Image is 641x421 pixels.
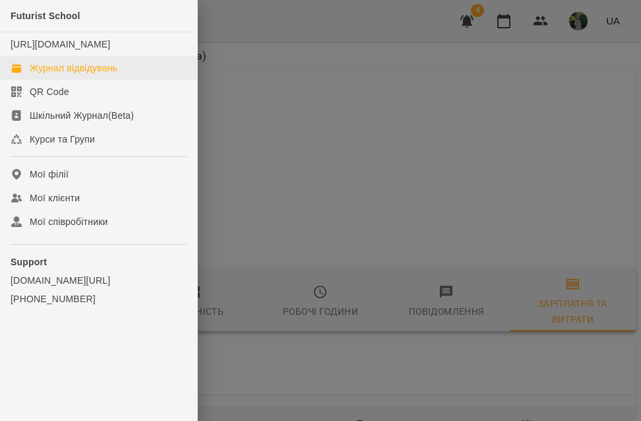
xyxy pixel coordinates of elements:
[30,191,80,205] div: Мої клієнти
[11,11,80,21] span: Futurist School
[11,255,187,269] p: Support
[11,39,110,49] a: [URL][DOMAIN_NAME]
[30,215,108,228] div: Мої співробітники
[30,168,69,181] div: Мої філії
[11,292,187,306] a: [PHONE_NUMBER]
[30,133,95,146] div: Курси та Групи
[11,274,187,287] a: [DOMAIN_NAME][URL]
[30,85,69,98] div: QR Code
[30,109,134,122] div: Шкільний Журнал(Beta)
[30,61,117,75] div: Журнал відвідувань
